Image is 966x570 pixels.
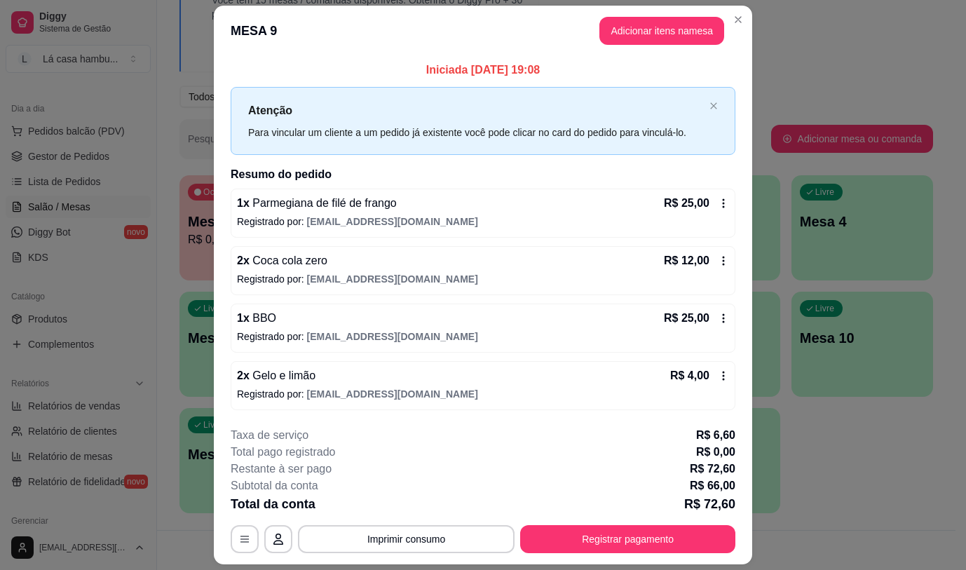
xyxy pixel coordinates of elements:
p: R$ 25,00 [664,195,709,212]
p: 2 x [237,252,327,269]
span: [EMAIL_ADDRESS][DOMAIN_NAME] [307,216,478,227]
p: Iniciada [DATE] 19:08 [231,62,735,79]
p: Restante à ser pago [231,461,332,477]
button: close [709,102,718,111]
p: R$ 12,00 [664,252,709,269]
p: Registrado por: [237,330,729,344]
p: Registrado por: [237,215,729,229]
span: [EMAIL_ADDRESS][DOMAIN_NAME] [307,273,478,285]
p: Total da conta [231,494,315,514]
span: [EMAIL_ADDRESS][DOMAIN_NAME] [307,331,478,342]
span: Parmegiana de filé de frango [250,197,397,209]
h2: Resumo do pedido [231,166,735,183]
p: Subtotal da conta [231,477,318,494]
p: 1 x [237,195,397,212]
p: R$ 0,00 [696,444,735,461]
p: R$ 72,60 [690,461,735,477]
p: Total pago registrado [231,444,335,461]
button: Close [727,8,749,31]
p: R$ 66,00 [690,477,735,494]
p: Registrado por: [237,387,729,401]
p: R$ 72,60 [684,494,735,514]
p: R$ 25,00 [664,310,709,327]
p: Atenção [248,102,704,119]
p: Registrado por: [237,272,729,286]
div: Para vincular um cliente a um pedido já existente você pode clicar no card do pedido para vinculá... [248,125,704,140]
button: Imprimir consumo [298,525,515,553]
span: close [709,102,718,110]
p: R$ 6,60 [696,427,735,444]
span: Gelo e limão [250,369,315,381]
p: Taxa de serviço [231,427,308,444]
p: 2 x [237,367,315,384]
p: 1 x [237,310,276,327]
p: R$ 4,00 [670,367,709,384]
button: Registrar pagamento [520,525,735,553]
button: Adicionar itens namesa [599,17,724,45]
span: BBO [250,312,276,324]
header: MESA 9 [214,6,752,56]
span: [EMAIL_ADDRESS][DOMAIN_NAME] [307,388,478,400]
span: Coca cola zero [250,255,327,266]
